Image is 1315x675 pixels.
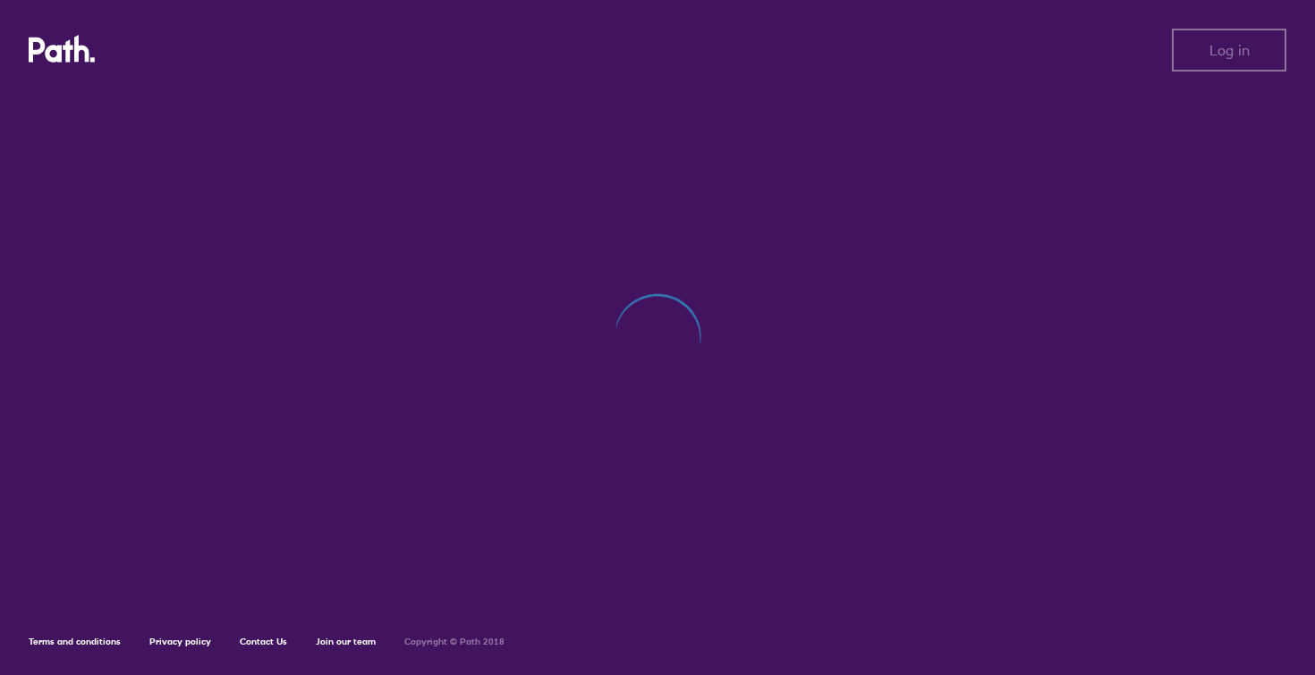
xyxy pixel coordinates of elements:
[1172,29,1286,72] button: Log in
[404,637,505,647] h6: Copyright © Path 2018
[316,636,376,647] a: Join our team
[1209,42,1250,58] span: Log in
[240,636,287,647] a: Contact Us
[29,636,121,647] a: Terms and conditions
[149,636,211,647] a: Privacy policy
